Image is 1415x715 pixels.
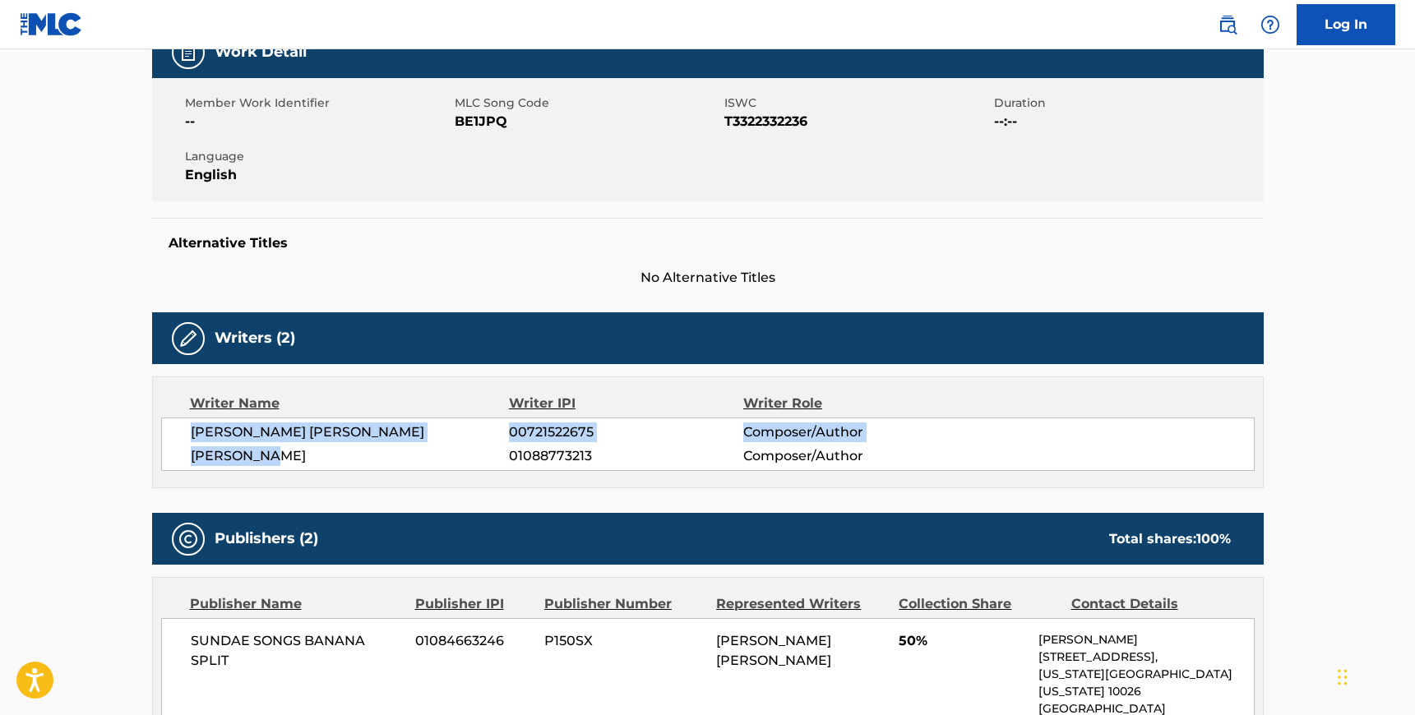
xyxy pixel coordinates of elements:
span: P150SX [544,631,704,651]
img: Publishers [178,529,198,549]
span: BE1JPQ [455,112,720,131]
span: 01084663246 [415,631,532,651]
span: Language [185,148,451,165]
span: 01088773213 [509,446,742,466]
p: [PERSON_NAME] [1038,631,1253,648]
div: Writer IPI [509,394,743,413]
span: Duration [994,95,1260,112]
div: Represented Writers [716,594,886,614]
span: Composer/Author [743,446,956,466]
span: -- [185,112,451,131]
h5: Publishers (2) [215,529,318,548]
span: 100 % [1196,531,1231,547]
img: MLC Logo [20,12,83,36]
a: Log In [1297,4,1395,45]
span: --:-- [994,112,1260,131]
iframe: Chat Widget [1333,636,1415,715]
h5: Writers (2) [215,329,295,348]
div: Publisher IPI [415,594,532,614]
span: SUNDAE SONGS BANANA SPLIT [191,631,404,671]
img: help [1260,15,1280,35]
div: Contact Details [1071,594,1231,614]
img: search [1218,15,1237,35]
div: Publisher Name [190,594,403,614]
span: [PERSON_NAME] [PERSON_NAME] [191,422,510,442]
span: Member Work Identifier [185,95,451,112]
div: Total shares: [1109,529,1231,549]
p: [US_STATE][GEOGRAPHIC_DATA][US_STATE] 10026 [1038,666,1253,700]
p: [STREET_ADDRESS], [1038,648,1253,666]
div: Writer Role [743,394,956,413]
h5: Work Detail [215,43,307,62]
img: Writers [178,329,198,348]
a: Public Search [1211,8,1244,41]
span: T3322332236 [724,112,990,131]
span: Composer/Author [743,422,956,442]
img: Work Detail [178,43,198,62]
div: Publisher Number [544,594,704,614]
span: ISWC [724,95,990,112]
span: 50% [899,631,1026,651]
span: MLC Song Code [455,95,720,112]
span: English [185,165,451,185]
span: [PERSON_NAME] [PERSON_NAME] [716,633,831,668]
span: 00721522675 [509,422,742,442]
span: No Alternative Titles [152,268,1264,288]
h5: Alternative Titles [169,235,1247,251]
div: Writer Name [190,394,510,413]
span: [PERSON_NAME] [191,446,510,466]
div: Help [1254,8,1287,41]
div: Drag [1338,653,1348,702]
div: Collection Share [899,594,1058,614]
